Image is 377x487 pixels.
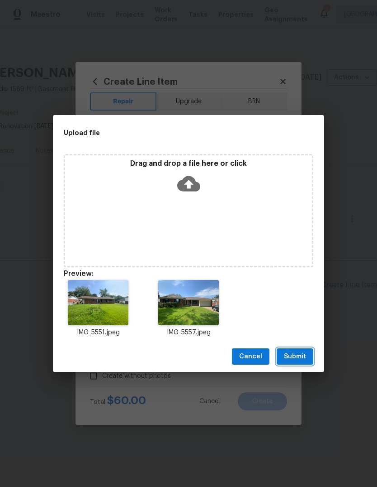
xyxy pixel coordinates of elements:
p: Drag and drop a file here or click [65,159,312,169]
p: IMG_5557.jpeg [154,328,223,338]
span: Cancel [239,351,262,362]
img: 2Q== [68,280,128,325]
span: Submit [284,351,306,362]
img: Z [158,280,218,325]
button: Cancel [232,348,269,365]
h2: Upload file [64,128,273,138]
p: IMG_5551.jpeg [64,328,132,338]
button: Submit [277,348,313,365]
